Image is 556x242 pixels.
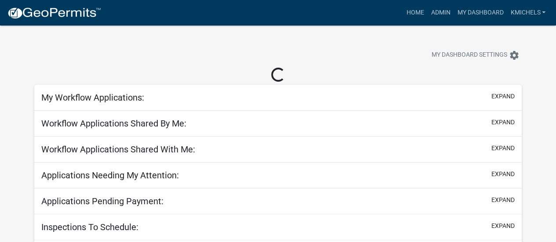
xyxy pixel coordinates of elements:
[41,170,179,181] h5: Applications Needing My Attention:
[491,170,515,179] button: expand
[491,118,515,127] button: expand
[432,50,507,61] span: My Dashboard Settings
[41,144,195,155] h5: Workflow Applications Shared With Me:
[427,4,454,21] a: Admin
[491,92,515,101] button: expand
[454,4,507,21] a: My Dashboard
[41,196,164,206] h5: Applications Pending Payment:
[491,144,515,153] button: expand
[491,221,515,231] button: expand
[403,4,427,21] a: Home
[425,47,527,64] button: My Dashboard Settingssettings
[41,92,144,103] h5: My Workflow Applications:
[509,50,520,61] i: settings
[507,4,549,21] a: KMichels
[41,222,138,232] h5: Inspections To Schedule:
[491,195,515,205] button: expand
[41,118,186,129] h5: Workflow Applications Shared By Me:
